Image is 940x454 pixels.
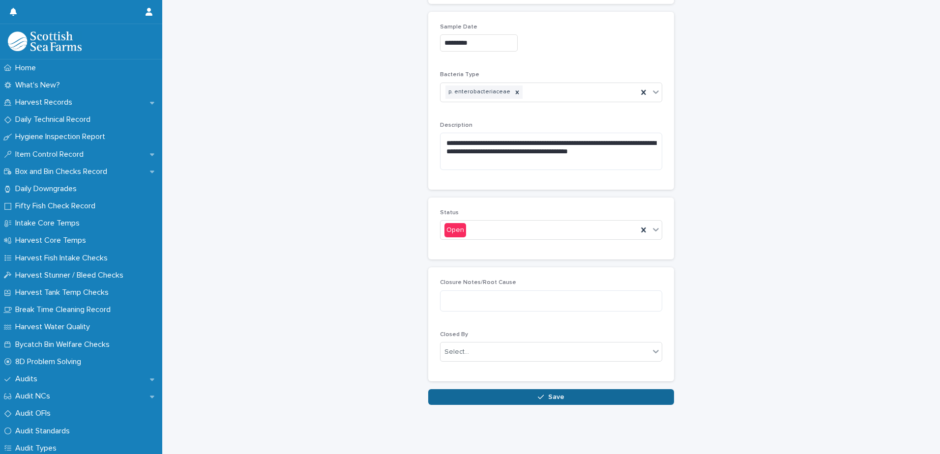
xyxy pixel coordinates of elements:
[11,219,88,228] p: Intake Core Temps
[11,444,64,453] p: Audit Types
[11,340,117,349] p: Bycatch Bin Welfare Checks
[440,332,468,338] span: Closed By
[11,132,113,142] p: Hygiene Inspection Report
[440,210,459,216] span: Status
[11,167,115,176] p: Box and Bin Checks Record
[444,223,466,237] div: Open
[440,72,479,78] span: Bacteria Type
[11,288,117,297] p: Harvest Tank Temp Checks
[11,322,98,332] p: Harvest Water Quality
[440,24,477,30] span: Sample Date
[8,31,82,51] img: mMrefqRFQpe26GRNOUkG
[11,115,98,124] p: Daily Technical Record
[11,409,59,418] p: Audit OFIs
[11,305,118,314] p: Break Time Cleaning Record
[11,254,116,263] p: Harvest Fish Intake Checks
[11,392,58,401] p: Audit NCs
[11,201,103,211] p: Fifty Fish Check Record
[428,389,674,405] button: Save
[11,374,45,384] p: Audits
[11,426,78,436] p: Audit Standards
[11,236,94,245] p: Harvest Core Temps
[11,357,89,367] p: 8D Problem Solving
[444,347,469,357] div: Select...
[11,63,44,73] p: Home
[440,122,472,128] span: Description
[548,394,564,400] span: Save
[11,150,91,159] p: Item Control Record
[11,184,85,194] p: Daily Downgrades
[440,280,516,285] span: Closure Notes/Root Cause
[11,81,68,90] p: What's New?
[11,98,80,107] p: Harvest Records
[445,85,512,99] div: p. enterobacteriaceae
[11,271,131,280] p: Harvest Stunner / Bleed Checks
